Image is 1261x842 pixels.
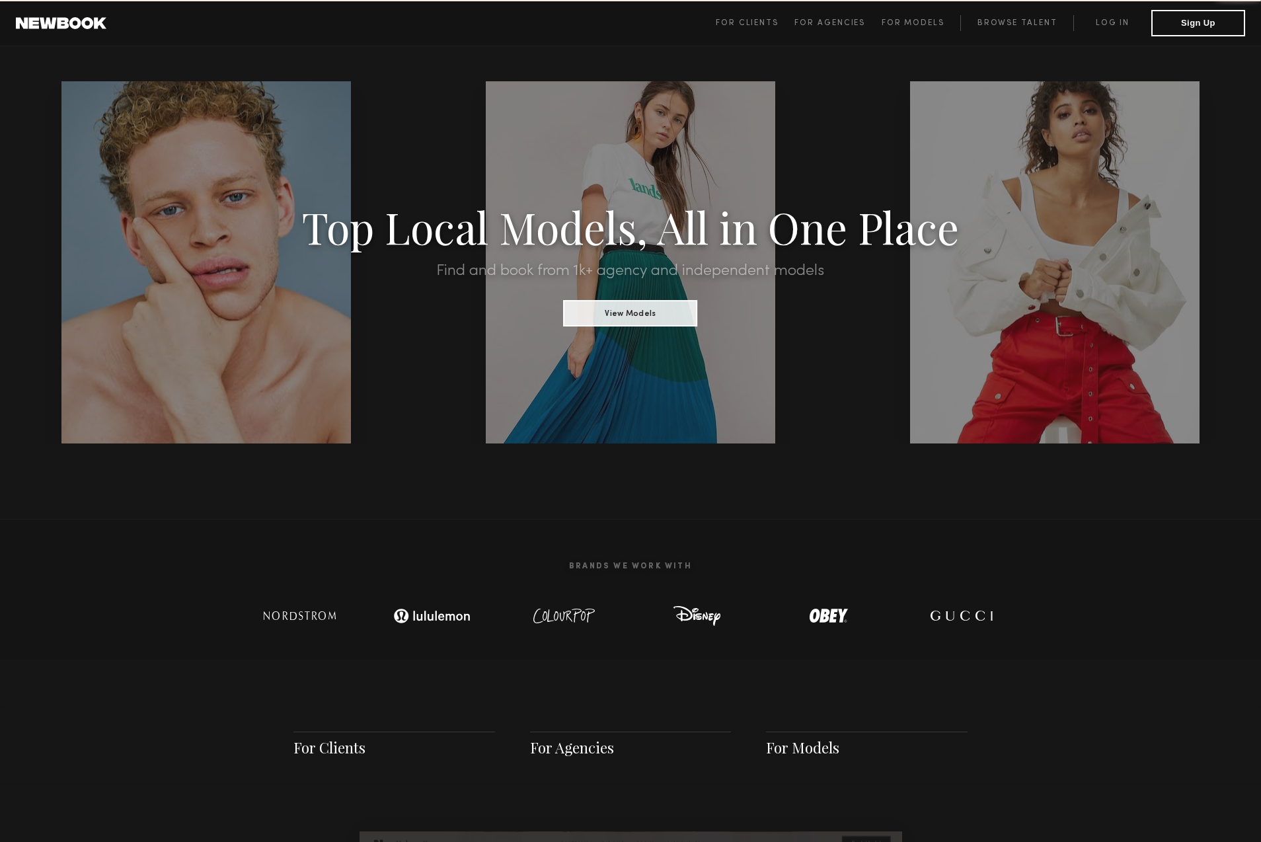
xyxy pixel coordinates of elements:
a: For Clients [293,738,365,757]
a: For Models [882,15,961,31]
img: logo-lulu.svg [386,603,478,629]
a: Log in [1073,15,1151,31]
span: For Models [882,19,944,27]
img: logo-colour-pop.svg [521,603,607,629]
a: For Agencies [794,15,881,31]
h1: Top Local Models, All in One Place [95,206,1166,247]
a: For Agencies [530,738,614,757]
img: logo-gucci.svg [918,603,1004,629]
button: View Models [563,300,697,326]
h2: Brands We Work With [234,546,1027,587]
button: Sign Up [1151,10,1245,36]
span: For Clients [716,19,779,27]
h2: Find and book from 1k+ agency and independent models [95,263,1166,279]
img: logo-nordstrom.svg [254,603,346,629]
a: For Clients [716,15,794,31]
span: For Agencies [794,19,865,27]
a: Browse Talent [960,15,1073,31]
a: View Models [563,305,697,319]
img: logo-disney.svg [654,603,740,629]
img: logo-obey.svg [786,603,872,629]
a: For Models [766,738,839,757]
